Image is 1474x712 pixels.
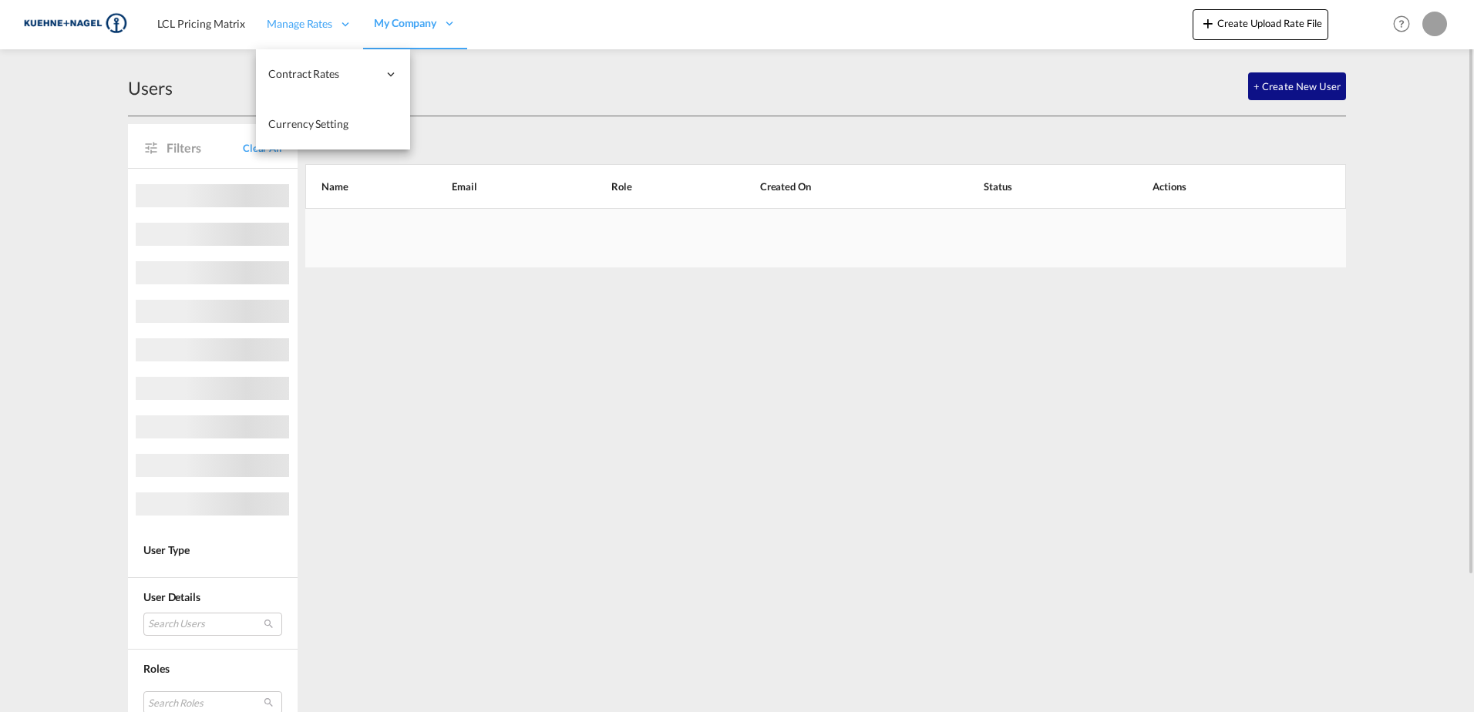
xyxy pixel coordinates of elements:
[1114,164,1346,209] th: Actions
[167,139,243,156] span: Filters
[267,16,332,32] span: Manage Rates
[23,7,127,42] img: 36441310f41511efafde313da40ec4a4.png
[374,15,436,31] span: My Company
[268,117,348,130] span: Currency Setting
[413,164,573,209] th: Email
[1193,9,1328,40] button: icon-plus 400-fgCreate Upload Rate File
[305,164,413,209] th: Name
[1199,14,1217,32] md-icon: icon-plus 400-fg
[143,662,170,675] span: Roles
[1388,11,1415,37] span: Help
[722,164,946,209] th: Created On
[157,17,245,30] span: LCL Pricing Matrix
[243,141,282,155] span: Clear All
[1388,11,1422,39] div: Help
[268,66,378,82] span: Contract Rates
[1248,72,1346,100] button: + Create New User
[311,123,1237,154] div: Users Found
[256,49,410,99] div: Contract Rates
[143,543,190,556] span: User Type
[128,76,173,100] div: Users
[945,164,1114,209] th: Status
[256,99,410,149] a: Currency Setting
[143,590,200,603] span: User Details
[573,164,721,209] th: Role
